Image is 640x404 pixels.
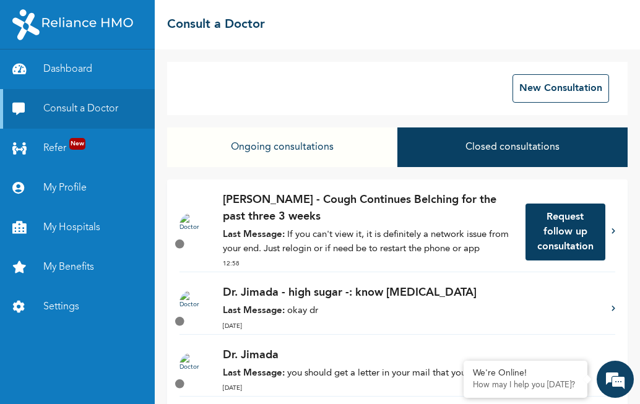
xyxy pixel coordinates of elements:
[69,138,85,150] span: New
[223,322,599,331] p: [DATE]
[179,290,204,315] img: Doctor
[223,304,599,319] p: okay dr
[223,230,285,239] strong: Last Message:
[223,285,599,301] p: Dr. Jimada - high sugar -: know [MEDICAL_DATA]
[223,306,285,316] strong: Last Message:
[179,213,204,238] img: Doctor
[179,353,204,377] img: Doctor
[223,228,513,256] p: If you can't view it, it is definitely a network issue from your end. Just relogin or if need be ...
[512,74,609,103] button: New Consultation
[473,380,578,390] p: How may I help you today?
[223,367,599,381] p: you should get a letter in your mail that you can take to the hospital
[223,369,285,378] strong: Last Message:
[473,368,578,379] div: We're Online!
[525,204,605,260] button: Request follow up consultation
[223,384,599,393] p: [DATE]
[12,9,133,40] img: RelianceHMO's Logo
[167,15,265,34] h2: Consult a Doctor
[167,127,397,167] button: Ongoing consultations
[223,192,513,225] p: [PERSON_NAME] - Cough Continues Belching for the past three 3 weeks
[223,259,513,269] p: 12:58
[223,347,599,364] p: Dr. Jimada
[397,127,628,167] button: Closed consultations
